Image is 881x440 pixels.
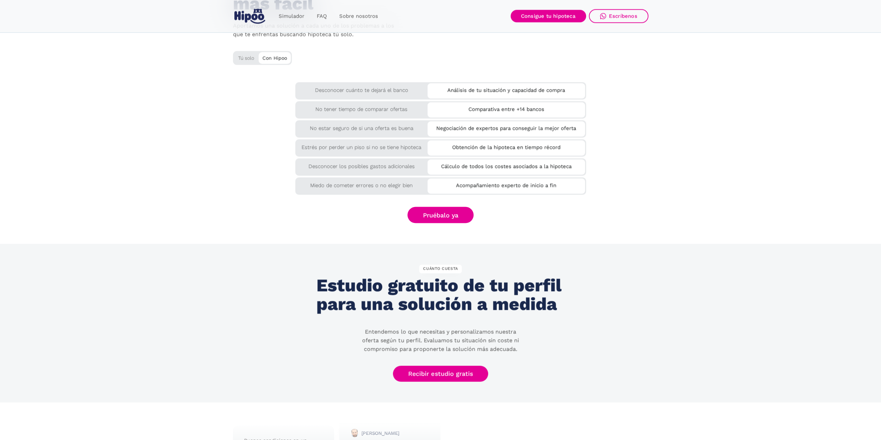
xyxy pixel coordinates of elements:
a: Pruébalo ya [407,207,474,223]
a: Escríbenos [589,9,648,23]
div: Análisis de tu situación y capacidad de compra [428,83,585,95]
div: Negociación de expertos para conseguir la mejor oferta [428,121,585,133]
div: No estar seguro de si una oferta es buena [295,120,428,133]
div: Acompañamiento experto de inicio a fin [428,178,585,190]
div: Tú solo [233,51,292,62]
div: Obtención de la hipoteca en tiempo récord [428,140,585,152]
a: Sobre nosotros [333,10,384,23]
div: Comparativa entre +14 bancos [428,102,585,114]
div: Cálculo de todos los costes asociados a la hipoteca [428,159,585,171]
div: No tener tiempo de comparar ofertas [295,101,428,114]
div: Escríbenos [609,13,637,19]
a: Simulador [272,10,311,23]
a: Recibir estudio gratis [393,366,488,382]
div: CUÁNTO CUESTA [419,264,462,273]
a: home [233,6,267,27]
div: Con Hipoo [259,52,291,62]
a: Consigue tu hipoteca [511,10,586,23]
a: FAQ [311,10,333,23]
div: Desconocer cuánto te dejará el banco [295,82,428,95]
div: Miedo de cometer errores o no elegir bien [295,177,428,190]
div: Desconocer los posibles gastos adicionales [295,158,428,171]
div: Estrés por perder un piso si no se tiene hipoteca [295,139,428,152]
p: Entendemos lo que necesitas y personalizamos nuestra oferta según tu perfil. Evaluamos tu situaci... [357,327,523,353]
h2: Estudio gratuito de tu perfil para una solución a medida [316,276,565,313]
